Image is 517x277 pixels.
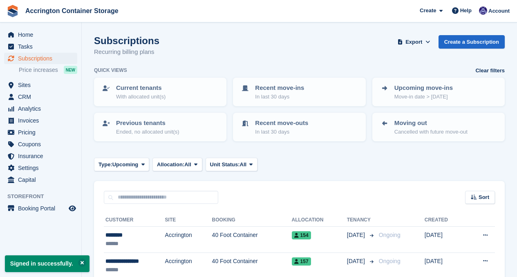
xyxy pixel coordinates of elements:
p: Recurring billing plans [94,47,159,57]
a: Accrington Container Storage [22,4,122,18]
th: Allocation [292,214,347,227]
p: Upcoming move-ins [394,83,453,93]
h6: Quick views [94,67,127,74]
th: Customer [104,214,165,227]
p: In last 30 days [255,93,304,101]
span: Pricing [18,127,67,138]
p: Current tenants [116,83,166,93]
span: All [184,161,191,169]
a: Clear filters [475,67,505,75]
button: Allocation: All [152,158,202,171]
td: Accrington [165,227,212,253]
span: Sites [18,79,67,91]
a: Preview store [67,203,77,213]
a: menu [4,79,77,91]
p: Move-in date > [DATE] [394,93,453,101]
p: Previous tenants [116,118,179,128]
a: Previous tenants Ended, no allocated unit(s) [95,114,226,141]
p: Cancelled with future move-out [394,128,468,136]
button: Export [396,35,432,49]
p: Recent move-outs [255,118,308,128]
span: 157 [292,257,311,266]
p: Moving out [394,118,468,128]
img: stora-icon-8386f47178a22dfd0bd8f6a31ec36ba5ce8667c1dd55bd0f319d3a0aa187defe.svg [7,5,19,17]
span: Account [488,7,510,15]
span: CRM [18,91,67,103]
a: Current tenants With allocated unit(s) [95,78,226,105]
td: [DATE] [425,227,465,253]
a: Recent move-outs In last 30 days [234,114,365,141]
p: Signed in successfully. [5,255,90,272]
th: Tenancy [347,214,376,227]
span: Capital [18,174,67,185]
a: menu [4,174,77,185]
span: Invoices [18,115,67,126]
a: menu [4,127,77,138]
span: Unit Status: [210,161,240,169]
div: NEW [64,66,77,74]
th: Created [425,214,465,227]
h1: Subscriptions [94,35,159,46]
span: Coupons [18,138,67,150]
th: Booking [212,214,292,227]
span: 154 [292,231,311,239]
span: Insurance [18,150,67,162]
p: Ended, no allocated unit(s) [116,128,179,136]
th: Site [165,214,212,227]
span: Allocation: [157,161,184,169]
span: Help [460,7,472,15]
a: menu [4,138,77,150]
span: Storefront [7,192,81,201]
a: Create a Subscription [439,35,505,49]
a: Moving out Cancelled with future move-out [373,114,504,141]
a: menu [4,29,77,40]
td: 40 Foot Container [212,227,292,253]
span: Tasks [18,41,67,52]
span: [DATE] [347,257,367,266]
span: Subscriptions [18,53,67,64]
span: All [240,161,247,169]
a: menu [4,162,77,174]
a: menu [4,53,77,64]
span: Create [420,7,436,15]
a: Recent move-ins In last 30 days [234,78,365,105]
a: menu [4,41,77,52]
a: menu [4,103,77,114]
span: Ongoing [379,258,401,264]
span: Price increases [19,66,58,74]
a: menu [4,91,77,103]
button: Unit Status: All [206,158,257,171]
a: Price increases NEW [19,65,77,74]
button: Type: Upcoming [94,158,149,171]
span: Home [18,29,67,40]
p: With allocated unit(s) [116,93,166,101]
span: Type: [98,161,112,169]
p: In last 30 days [255,128,308,136]
span: Settings [18,162,67,174]
span: Analytics [18,103,67,114]
p: Recent move-ins [255,83,304,93]
img: Jacob Connolly [479,7,487,15]
span: Upcoming [112,161,139,169]
a: Upcoming move-ins Move-in date > [DATE] [373,78,504,105]
a: menu [4,150,77,162]
a: menu [4,203,77,214]
span: Export [405,38,422,46]
span: [DATE] [347,231,367,239]
span: Booking Portal [18,203,67,214]
a: menu [4,115,77,126]
span: Sort [479,193,489,201]
span: Ongoing [379,232,401,238]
